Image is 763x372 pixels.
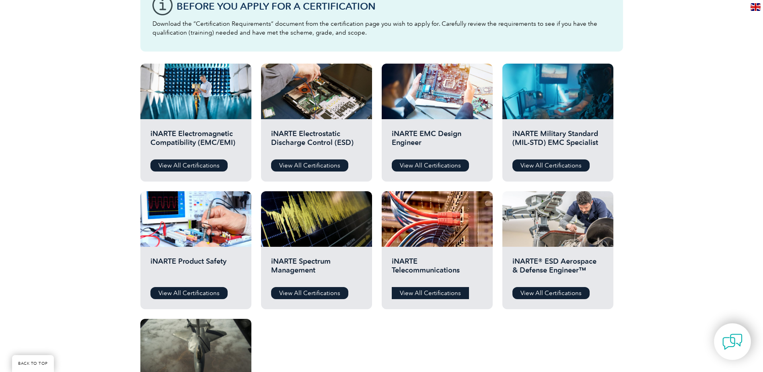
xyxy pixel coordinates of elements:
h2: iNARTE Electrostatic Discharge Control (ESD) [271,129,362,153]
a: View All Certifications [392,159,469,172]
a: View All Certifications [512,287,590,299]
h2: iNARTE Electromagnetic Compatibility (EMC/EMI) [150,129,241,153]
h2: iNARTE Military Standard (MIL-STD) EMC Specialist [512,129,603,153]
a: BACK TO TOP [12,355,54,372]
a: View All Certifications [271,159,348,172]
a: View All Certifications [392,287,469,299]
img: contact-chat.png [722,332,742,352]
p: Download the “Certification Requirements” document from the certification page you wish to apply ... [152,19,611,37]
h2: iNARTE Spectrum Management [271,257,362,281]
h2: iNARTE® ESD Aerospace & Defense Engineer™ [512,257,603,281]
h2: iNARTE Product Safety [150,257,241,281]
h3: Before You Apply For a Certification [177,1,611,11]
h2: iNARTE EMC Design Engineer [392,129,483,153]
img: en [751,3,761,11]
a: View All Certifications [512,159,590,172]
a: View All Certifications [271,287,348,299]
a: View All Certifications [150,287,228,299]
a: View All Certifications [150,159,228,172]
h2: iNARTE Telecommunications [392,257,483,281]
